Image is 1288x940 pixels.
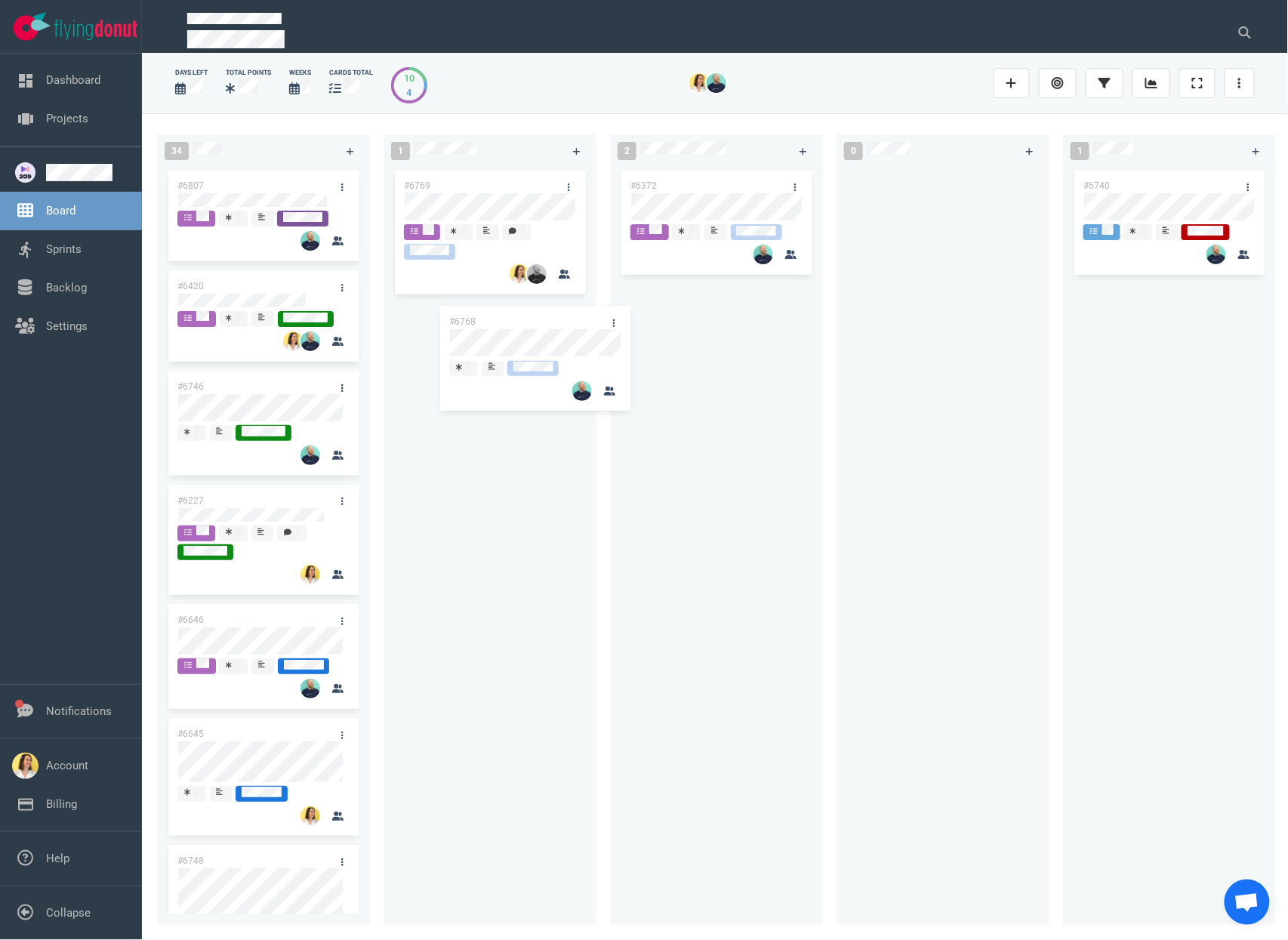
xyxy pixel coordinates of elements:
span: 2 [618,142,636,160]
a: Dashboard [46,73,100,87]
a: #6372 [630,180,657,191]
a: #6807 [177,180,204,191]
img: 26 [753,245,773,264]
a: Backlog [46,281,87,294]
img: 26 [527,264,547,284]
img: 26 [689,73,709,93]
a: Ouvrir le chat [1225,880,1270,925]
a: #6769 [404,180,430,191]
a: Board [46,204,75,217]
a: Account [46,759,88,772]
span: 34 [165,142,189,160]
div: 4 [404,85,414,100]
div: Total Points [226,68,271,78]
span: 1 [1071,142,1089,160]
span: 0 [844,142,863,160]
a: #6746 [177,381,204,392]
span: 1 [391,142,410,160]
a: #6740 [1083,180,1110,191]
img: Flying Donut text logo [54,20,137,40]
a: Sprints [46,242,82,256]
a: #6646 [177,615,204,625]
img: 26 [510,264,529,284]
a: Notifications [46,704,112,718]
img: 26 [300,445,320,465]
img: 26 [707,73,726,93]
img: 26 [300,565,320,584]
img: 26 [283,331,303,351]
a: Help [46,852,69,865]
a: Settings [46,319,88,333]
img: 26 [300,231,320,251]
div: cards total [329,68,373,78]
a: Collapse [46,906,91,920]
img: 26 [300,679,320,698]
a: Projects [46,112,88,125]
a: Billing [46,797,77,811]
div: Weeks [289,68,311,78]
a: #6748 [177,855,204,866]
a: #6227 [177,495,204,506]
img: 26 [300,806,320,826]
img: 26 [300,331,320,351]
div: days left [175,68,208,78]
img: 26 [1206,245,1226,264]
a: #6420 [177,281,204,291]
a: #6645 [177,729,204,739]
div: 10 [404,71,414,85]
